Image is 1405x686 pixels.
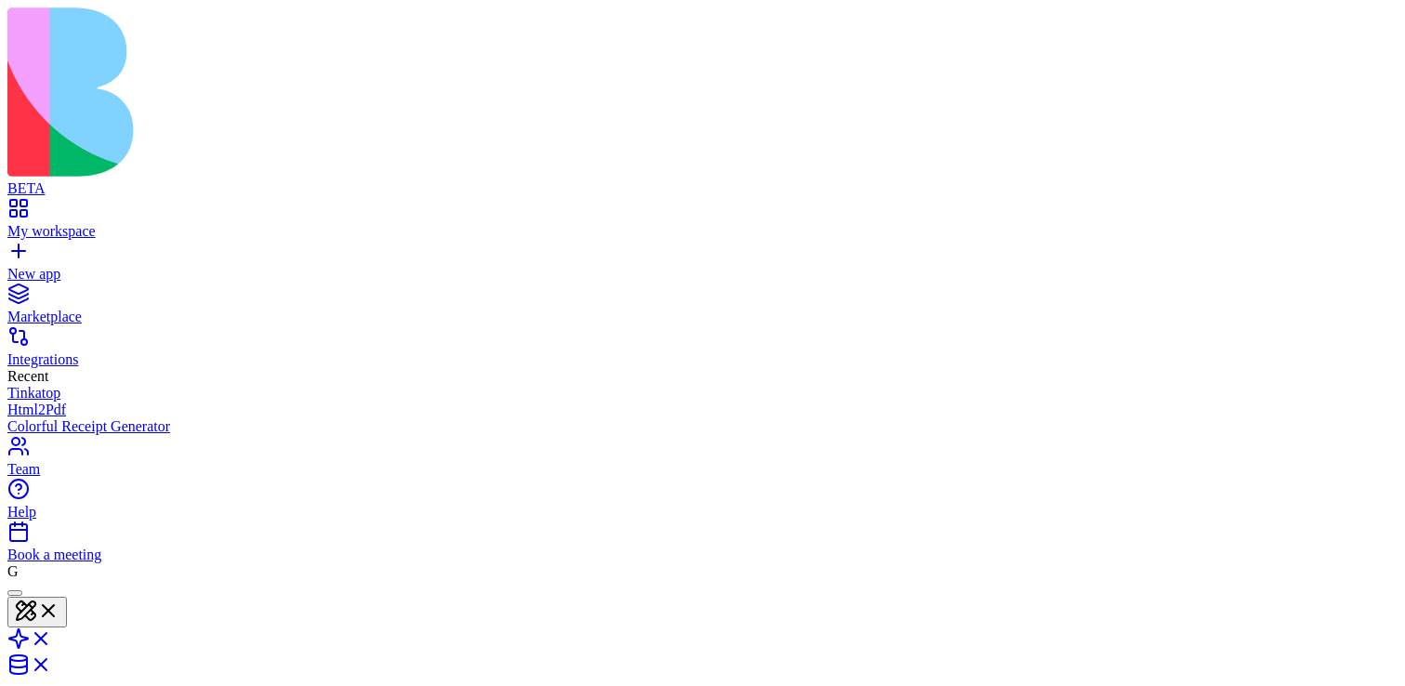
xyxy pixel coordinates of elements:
[7,444,1398,478] a: Team
[7,7,755,177] img: logo
[7,385,1398,402] a: Tinkatop
[7,461,1398,478] div: Team
[7,266,1398,283] div: New app
[7,249,1398,283] a: New app
[7,547,1398,563] div: Book a meeting
[7,402,1398,418] a: Html2Pdf
[7,164,1398,197] a: BETA
[7,530,1398,563] a: Book a meeting
[7,418,1398,435] a: Colorful Receipt Generator
[7,292,1398,325] a: Marketplace
[7,504,1398,521] div: Help
[7,206,1398,240] a: My workspace
[7,563,19,579] span: G
[7,368,48,384] span: Recent
[7,487,1398,521] a: Help
[7,223,1398,240] div: My workspace
[7,351,1398,368] div: Integrations
[7,309,1398,325] div: Marketplace
[7,335,1398,368] a: Integrations
[7,180,1398,197] div: BETA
